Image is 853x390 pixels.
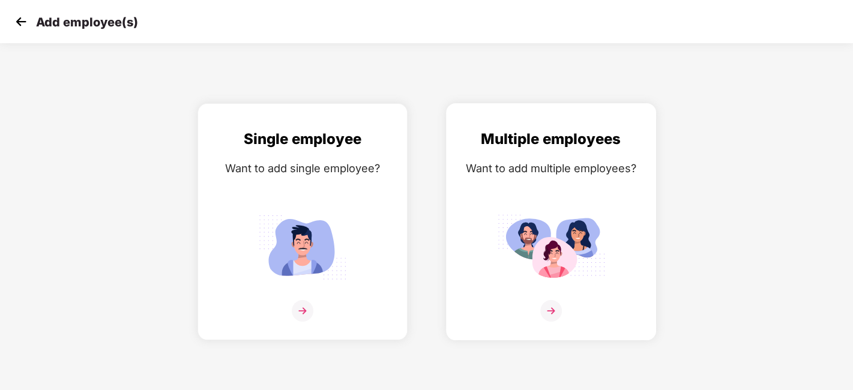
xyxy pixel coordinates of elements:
img: svg+xml;base64,PHN2ZyB4bWxucz0iaHR0cDovL3d3dy53My5vcmcvMjAwMC9zdmciIHdpZHRoPSIzMCIgaGVpZ2h0PSIzMC... [12,13,30,31]
div: Multiple employees [459,128,644,151]
img: svg+xml;base64,PHN2ZyB4bWxucz0iaHR0cDovL3d3dy53My5vcmcvMjAwMC9zdmciIHdpZHRoPSIzNiIgaGVpZ2h0PSIzNi... [292,300,313,322]
img: svg+xml;base64,PHN2ZyB4bWxucz0iaHR0cDovL3d3dy53My5vcmcvMjAwMC9zdmciIHdpZHRoPSIzNiIgaGVpZ2h0PSIzNi... [540,300,562,322]
img: svg+xml;base64,PHN2ZyB4bWxucz0iaHR0cDovL3d3dy53My5vcmcvMjAwMC9zdmciIGlkPSJNdWx0aXBsZV9lbXBsb3llZS... [497,209,605,284]
div: Want to add single employee? [210,160,395,177]
div: Want to add multiple employees? [459,160,644,177]
p: Add employee(s) [36,15,138,29]
div: Single employee [210,128,395,151]
img: svg+xml;base64,PHN2ZyB4bWxucz0iaHR0cDovL3d3dy53My5vcmcvMjAwMC9zdmciIGlkPSJTaW5nbGVfZW1wbG95ZWUiIH... [249,209,357,284]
